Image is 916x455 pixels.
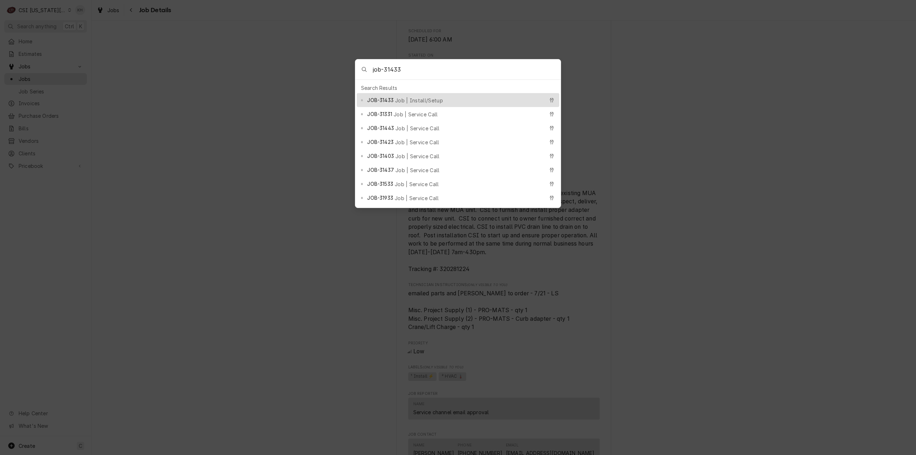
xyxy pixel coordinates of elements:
div: Search Results [357,83,559,93]
span: Job | Service Call [395,153,440,160]
span: Job | Service Call [395,125,440,132]
span: Job | Service Call [395,194,439,202]
span: JOB-31433 [367,96,393,104]
span: Job | Service Call [395,180,439,188]
span: JOB-31403 [367,152,394,160]
span: JOB-31437 [367,166,394,174]
span: Job | Service Call [395,139,439,146]
span: Job | Service Call [394,111,438,118]
span: JOB-31443 [367,124,394,132]
span: JOB-31533 [367,180,393,188]
span: Job | Service Call [395,166,440,174]
input: Search anything [373,59,561,79]
span: JOB-31331 [367,110,392,118]
div: Global Command Menu [355,59,561,208]
span: JOB-31933 [367,194,393,202]
span: JOB-31423 [367,138,393,146]
span: Job | Install/Setup [395,97,443,104]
